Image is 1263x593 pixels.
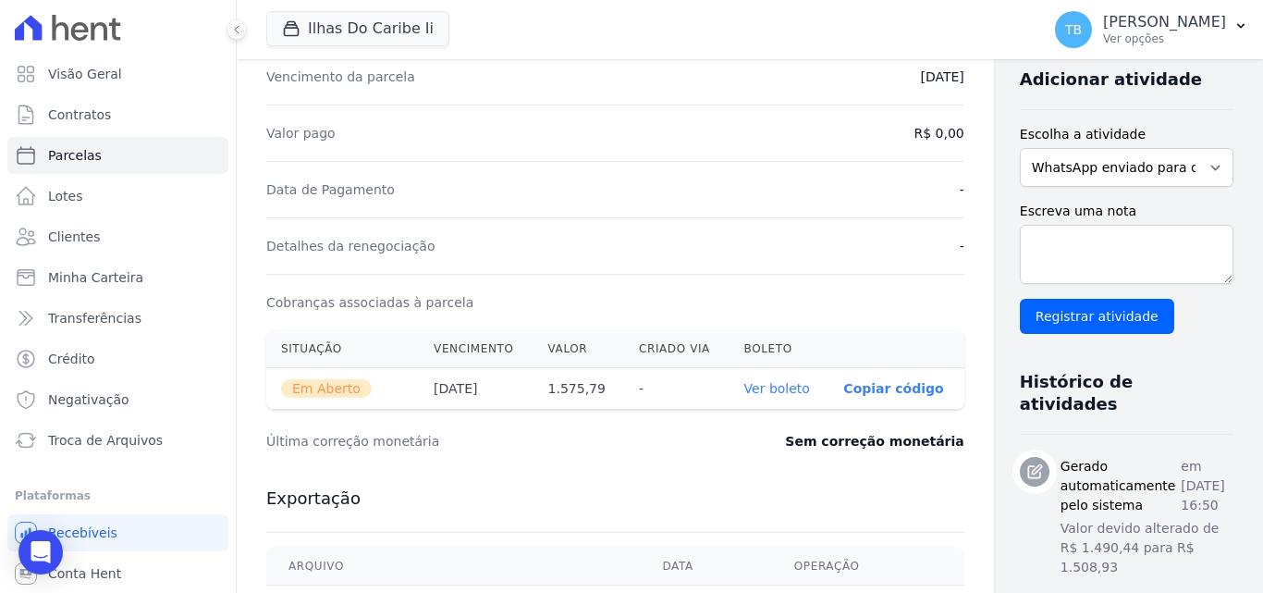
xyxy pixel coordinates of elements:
h3: Gerado automaticamente pelo sistema [1061,457,1182,515]
button: Ilhas Do Caribe Ii [266,11,449,46]
dt: Última correção monetária [266,432,679,451]
p: Valor devido alterado de R$ 1.490,44 para R$ 1.508,93 [1061,519,1233,577]
a: Contratos [7,96,228,133]
th: Situação [266,330,419,368]
a: Parcelas [7,137,228,174]
a: Conta Hent [7,555,228,592]
a: Lotes [7,178,228,215]
input: Registrar atividade [1020,299,1174,334]
a: Visão Geral [7,56,228,93]
label: Escolha a atividade [1020,125,1233,144]
dd: R$ 0,00 [914,124,964,142]
span: Crédito [48,350,95,368]
a: Transferências [7,300,228,337]
dt: Detalhes da renegociação [266,237,435,255]
dd: Sem correção monetária [785,432,963,451]
span: Clientes [48,228,100,246]
span: Negativação [48,390,129,409]
label: Escreva uma nota [1020,202,1233,221]
th: Valor [533,330,624,368]
th: Vencimento [419,330,533,368]
span: Transferências [48,309,141,327]
dt: Data de Pagamento [266,180,395,199]
p: Ver opções [1103,31,1226,46]
th: Criado via [624,330,730,368]
span: Conta Hent [48,564,121,583]
a: Crédito [7,340,228,377]
th: Data [640,548,771,586]
span: Em Aberto [281,379,372,398]
div: Plataformas [15,485,221,507]
dt: Vencimento da parcela [266,68,415,86]
span: TB [1065,23,1082,36]
a: Recebíveis [7,514,228,551]
dd: - [960,180,964,199]
dt: Cobranças associadas à parcela [266,293,473,312]
span: Minha Carteira [48,268,143,287]
th: Operação [772,548,964,586]
span: Lotes [48,187,83,205]
th: - [624,368,730,410]
th: Arquivo [266,548,640,586]
a: Troca de Arquivos [7,422,228,459]
dd: - [960,237,964,255]
th: [DATE] [419,368,533,410]
th: Boleto [730,330,829,368]
dt: Valor pago [266,124,336,142]
button: TB [PERSON_NAME] Ver opções [1040,4,1263,56]
span: Contratos [48,105,111,124]
div: Open Intercom Messenger [18,530,63,574]
h3: Histórico de atividades [1020,371,1219,415]
a: Negativação [7,381,228,418]
dd: [DATE] [920,68,963,86]
a: Minha Carteira [7,259,228,296]
th: 1.575,79 [533,368,624,410]
button: Copiar código [843,381,943,396]
span: Parcelas [48,146,102,165]
span: Recebíveis [48,524,117,542]
span: Visão Geral [48,65,122,83]
p: [PERSON_NAME] [1103,13,1226,31]
span: Troca de Arquivos [48,431,163,450]
h3: Adicionar atividade [1020,68,1202,91]
p: em [DATE] 16:50 [1181,457,1233,515]
a: Ver boleto [744,381,810,396]
a: Clientes [7,218,228,255]
h3: Exportação [266,488,964,510]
